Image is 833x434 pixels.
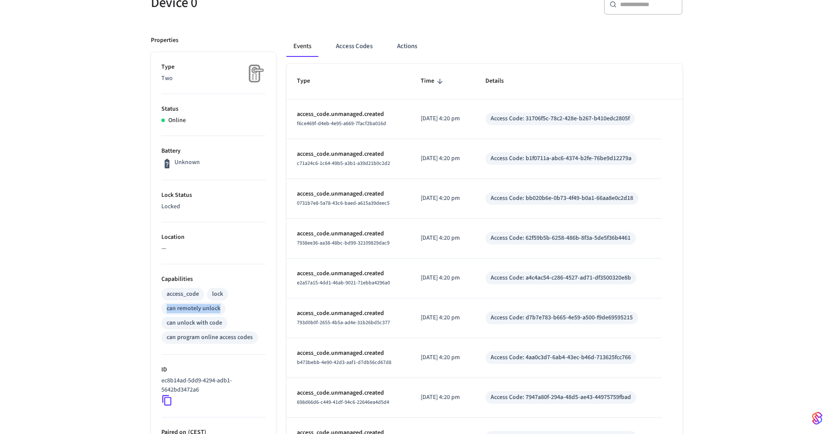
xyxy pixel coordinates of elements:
p: Capabilities [161,275,265,284]
span: 793d0b0f-2655-4b5a-ad4e-31b26bd5c377 [297,319,390,326]
p: access_code.unmanaged.created [297,309,400,318]
p: Two [161,74,265,83]
div: Access Code: 7947a80f-294a-48d5-ae43-44975759fbad [491,393,631,402]
span: Time [421,74,446,88]
p: [DATE] 4:20 pm [421,353,464,362]
p: access_code.unmanaged.created [297,110,400,119]
div: Access Code: bb020b6e-0b73-4f49-b0a1-66aa8e0c2d18 [491,194,633,203]
span: Type [297,74,321,88]
img: SeamLogoGradient.69752ec5.svg [812,411,823,425]
p: Battery [161,147,265,156]
p: Locked [161,202,265,211]
p: ID [161,365,265,374]
div: access_code [167,290,199,299]
div: Access Code: 4aa0c3d7-6ab4-43ec-b46d-713625fcc766 [491,353,631,362]
p: [DATE] 4:20 pm [421,234,464,243]
p: — [161,244,265,253]
span: b473bebb-4e90-42d3-aaf1-d7db56cd67d8 [297,359,391,366]
p: Status [161,105,265,114]
div: Access Code: 31706f5c-78c2-428e-b267-b410edc2805f [491,114,630,123]
p: access_code.unmanaged.created [297,349,400,358]
button: Actions [390,36,424,57]
p: Unknown [174,158,200,167]
p: [DATE] 4:20 pm [421,154,464,163]
div: Access Code: 62f59b5b-6258-486b-8f3a-5de5f36b4461 [491,234,631,243]
button: Access Codes [329,36,380,57]
div: can unlock with code [167,318,222,328]
span: f6ce469f-d4eb-4e95-a669-7facf2ba016d [297,120,386,127]
button: Events [286,36,318,57]
p: [DATE] 4:20 pm [421,393,464,402]
p: access_code.unmanaged.created [297,388,400,398]
div: can program online access codes [167,333,253,342]
p: access_code.unmanaged.created [297,150,400,159]
p: Online [168,116,186,125]
p: access_code.unmanaged.created [297,189,400,199]
p: Location [161,233,265,242]
span: 0731b7e8-5a78-43c6-baed-a615a39deec5 [297,199,390,207]
p: [DATE] 4:20 pm [421,114,464,123]
div: Access Code: b1f0711a-abc6-4374-b2fe-76be9d12279a [491,154,631,163]
p: [DATE] 4:20 pm [421,194,464,203]
img: Placeholder Lock Image [244,63,265,84]
p: access_code.unmanaged.created [297,269,400,278]
span: e2a57a15-4dd1-46ab-9021-71ebba4296a0 [297,279,390,287]
p: Type [161,63,265,72]
p: [DATE] 4:20 pm [421,313,464,322]
span: 698d66d6-c449-41df-94c6-22646ea4d5d4 [297,399,389,406]
p: Lock Status [161,191,265,200]
p: access_code.unmanaged.created [297,229,400,238]
span: c71a24c6-1c64-49b5-a3b1-a39d21b0c2d2 [297,160,390,167]
div: can remotely unlock [167,304,220,313]
p: Properties [151,36,178,45]
p: ec8b14ad-5dd9-4294-adb1-5642bd3472a6 [161,376,262,395]
span: Details [485,74,515,88]
div: Access Code: d7b7e783-b665-4e59-a500-f9de69595215 [491,313,633,322]
p: [DATE] 4:20 pm [421,273,464,283]
div: Access Code: a4c4ac54-c286-4527-ad71-df3500320e8b [491,273,631,283]
div: lock [212,290,223,299]
span: 7938ee36-aa38-48bc-bd99-32109829dac9 [297,239,390,247]
div: ant example [286,36,683,57]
